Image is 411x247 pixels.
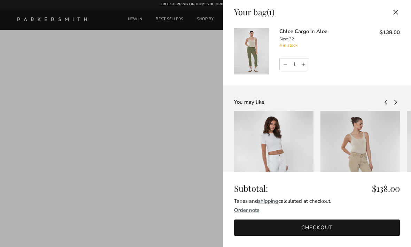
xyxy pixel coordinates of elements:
[234,98,382,106] div: You may like
[234,197,400,205] div: Taxes and calculated at checkout.
[234,207,259,214] toggle-target: Order note
[280,58,289,70] a: Decrease quantity
[279,42,369,49] div: 4 in stock
[380,29,400,36] span: $138.00
[279,36,288,42] span: Size:
[300,58,309,70] a: Increase quantity
[234,220,400,236] a: Checkout
[234,183,400,193] div: Subtotal:
[289,36,294,42] span: 32
[234,7,274,17] div: Your bag
[258,198,278,205] a: shipping
[279,28,327,35] a: Chloe Cargo in Aloe
[267,6,274,17] span: (1)
[372,183,400,193] span: $138.00
[289,59,300,70] input: Quantity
